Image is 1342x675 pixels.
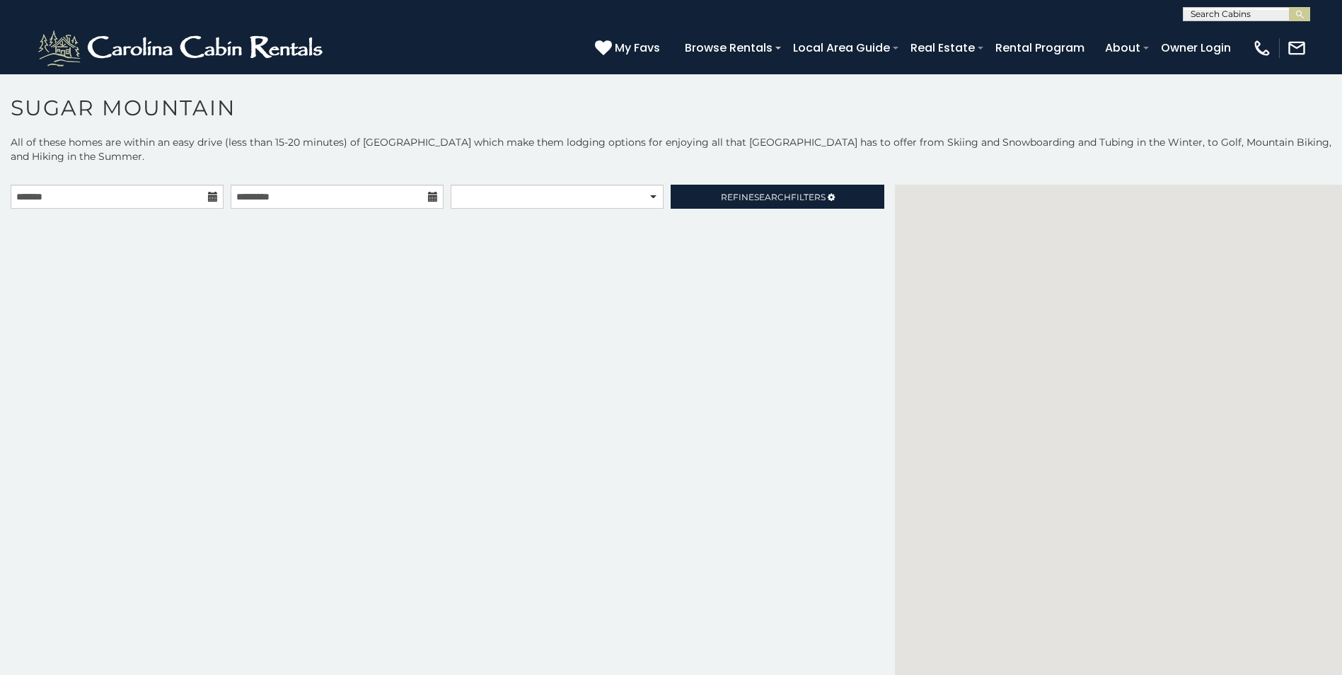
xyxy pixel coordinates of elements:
img: White-1-2.png [35,27,329,69]
a: My Favs [595,39,664,57]
a: About [1098,35,1147,60]
a: Rental Program [988,35,1092,60]
a: Local Area Guide [786,35,897,60]
a: Browse Rentals [678,35,780,60]
img: mail-regular-white.png [1287,38,1307,58]
img: phone-regular-white.png [1252,38,1272,58]
a: RefineSearchFilters [671,185,884,209]
a: Real Estate [903,35,982,60]
span: Search [754,192,791,202]
span: Refine Filters [721,192,826,202]
a: Owner Login [1154,35,1238,60]
span: My Favs [615,39,660,57]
